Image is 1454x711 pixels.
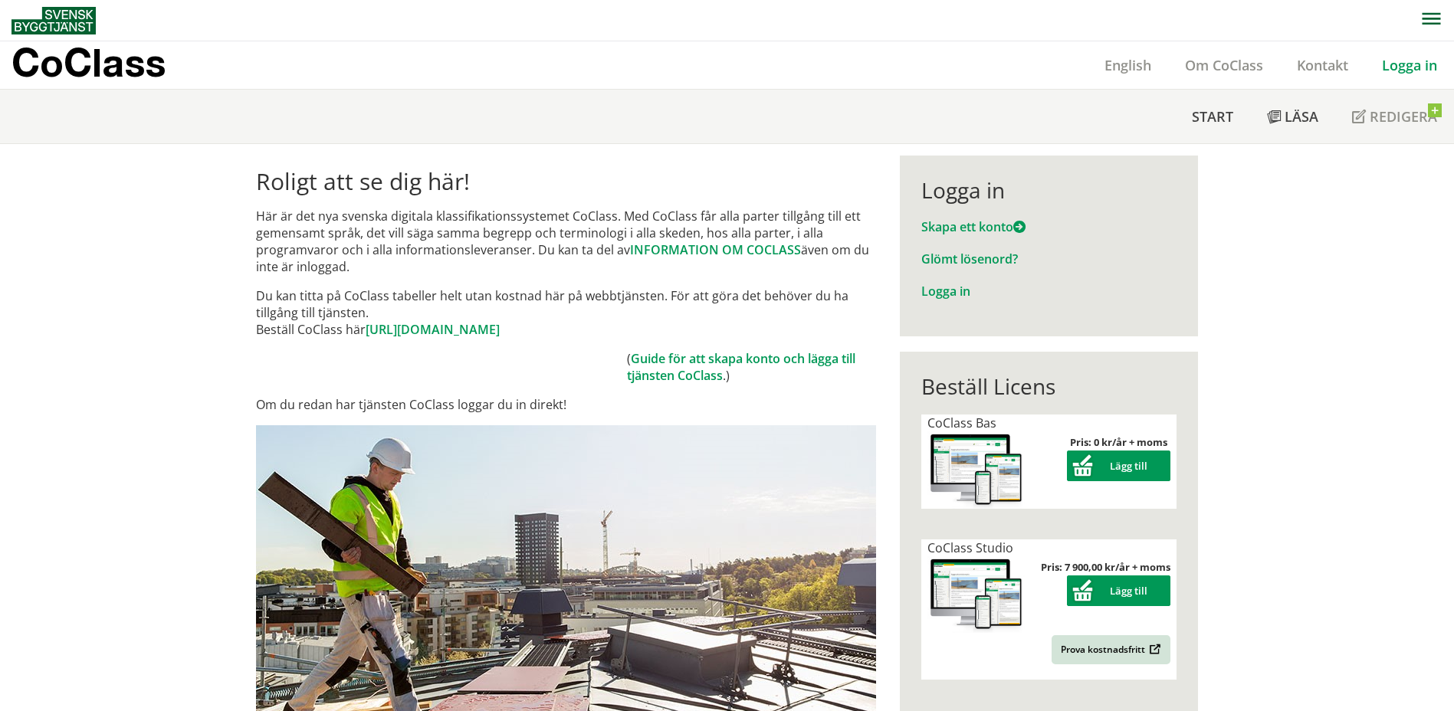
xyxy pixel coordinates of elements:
[1067,451,1170,481] button: Lägg till
[927,539,1013,556] span: CoClass Studio
[921,373,1177,399] div: Beställ Licens
[11,41,199,89] a: CoClass
[630,241,801,258] a: INFORMATION OM COCLASS
[1285,107,1318,126] span: Läsa
[927,431,1026,509] img: coclass-license.jpg
[927,414,996,431] span: CoClass Bas
[627,350,876,384] td: ( .)
[1067,459,1170,473] a: Lägg till
[921,177,1177,203] div: Logga in
[366,321,500,338] a: [URL][DOMAIN_NAME]
[1192,107,1233,126] span: Start
[1088,56,1168,74] a: English
[1070,435,1167,449] strong: Pris: 0 kr/år + moms
[1168,56,1280,74] a: Om CoClass
[1052,635,1170,664] a: Prova kostnadsfritt
[921,218,1026,235] a: Skapa ett konto
[921,251,1018,267] a: Glömt lösenord?
[927,556,1026,634] img: coclass-license.jpg
[11,54,166,71] p: CoClass
[256,287,876,338] p: Du kan titta på CoClass tabeller helt utan kostnad här på webbtjänsten. För att göra det behöver ...
[11,7,96,34] img: Svensk Byggtjänst
[1250,90,1335,143] a: Läsa
[256,168,876,195] h1: Roligt att se dig här!
[1175,90,1250,143] a: Start
[627,350,855,384] a: Guide för att skapa konto och lägga till tjänsten CoClass
[921,283,970,300] a: Logga in
[256,208,876,275] p: Här är det nya svenska digitala klassifikationssystemet CoClass. Med CoClass får alla parter till...
[1365,56,1454,74] a: Logga in
[1041,560,1170,574] strong: Pris: 7 900,00 kr/år + moms
[1067,575,1170,606] button: Lägg till
[1280,56,1365,74] a: Kontakt
[256,396,876,413] p: Om du redan har tjänsten CoClass loggar du in direkt!
[1147,644,1161,655] img: Outbound.png
[1067,584,1170,598] a: Lägg till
